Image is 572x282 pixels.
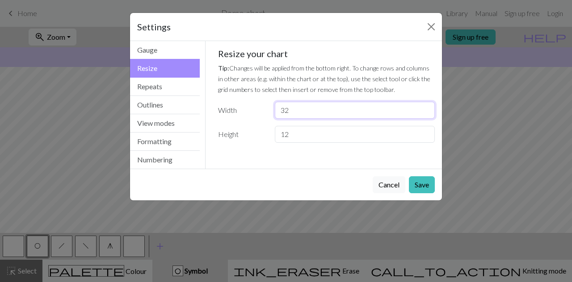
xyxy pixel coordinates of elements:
[130,96,200,114] button: Outlines
[218,64,229,72] strong: Tip:
[130,151,200,169] button: Numbering
[218,48,435,59] h5: Resize your chart
[409,176,435,193] button: Save
[130,41,200,59] button: Gauge
[130,78,200,96] button: Repeats
[130,133,200,151] button: Formatting
[373,176,405,193] button: Cancel
[213,102,269,119] label: Width
[213,126,269,143] label: Height
[137,20,171,33] h5: Settings
[130,59,200,78] button: Resize
[424,20,438,34] button: Close
[130,114,200,133] button: View modes
[218,64,430,93] small: Changes will be applied from the bottom right. To change rows and columns in other areas (e.g. wi...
